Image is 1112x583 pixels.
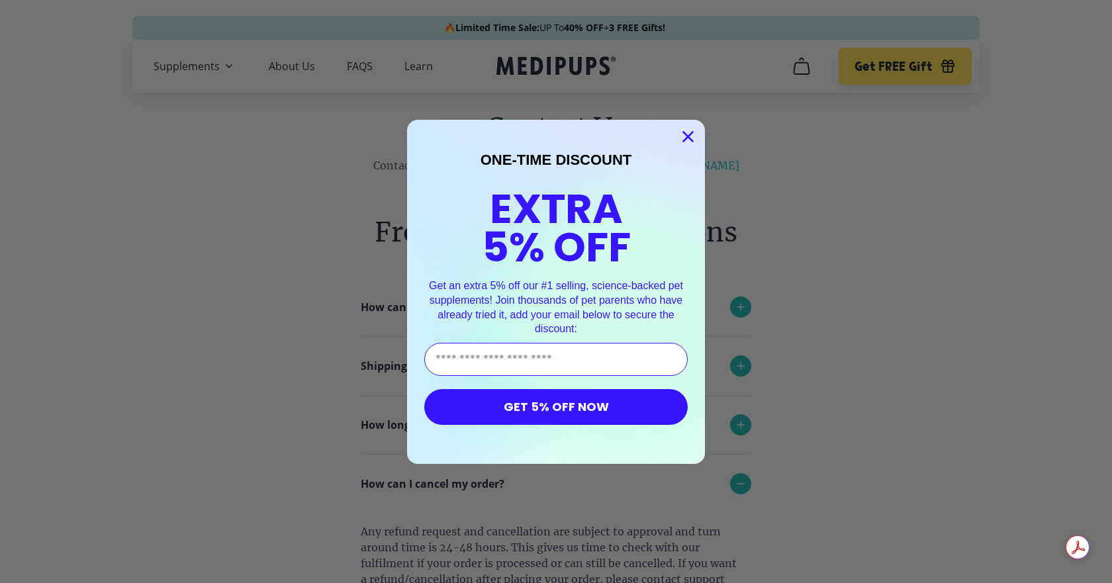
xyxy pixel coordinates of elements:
span: Get an extra 5% off our #1 selling, science-backed pet supplements! Join thousands of pet parents... [429,280,683,334]
button: Close dialog [676,125,700,148]
span: EXTRA [490,180,623,238]
button: GET 5% OFF NOW [424,389,688,425]
span: ONE-TIME DISCOUNT [481,152,632,168]
span: 5% OFF [482,218,631,276]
